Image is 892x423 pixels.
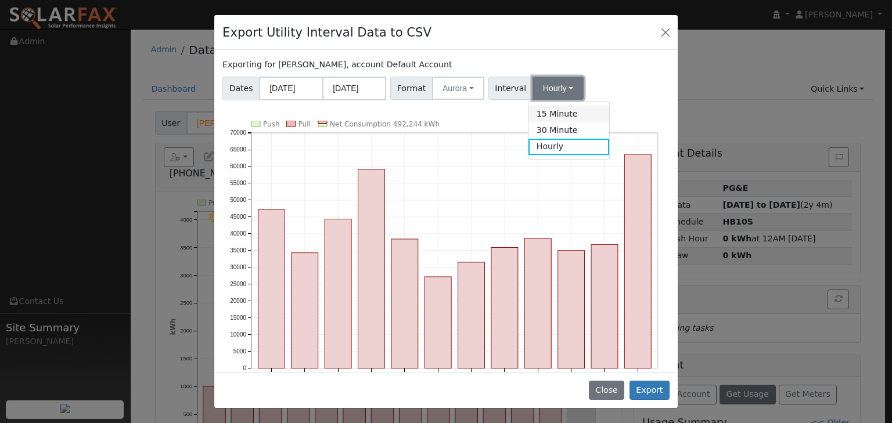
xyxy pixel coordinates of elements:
[558,251,585,368] rect: onclick=""
[230,214,246,220] text: 45000
[591,244,618,368] rect: onclick=""
[458,262,485,368] rect: onclick=""
[630,381,670,400] button: Export
[230,314,246,321] text: 15000
[230,146,246,153] text: 65000
[528,122,609,138] a: 30 Minute
[391,239,418,368] rect: onclick=""
[625,154,652,368] rect: onclick=""
[230,197,246,203] text: 50000
[230,281,246,287] text: 25000
[358,169,385,368] rect: onclick=""
[298,120,311,128] text: Pull
[230,129,246,136] text: 70000
[263,120,280,128] text: Push
[258,209,285,368] rect: onclick=""
[425,277,451,368] rect: onclick=""
[222,77,260,100] span: Dates
[230,247,246,254] text: 35000
[230,180,246,186] text: 55000
[325,219,351,368] rect: onclick=""
[524,238,551,368] rect: onclick=""
[528,106,609,122] a: 15 Minute
[243,365,246,371] text: 0
[533,77,584,100] button: Hourly
[222,59,452,71] label: Exporting for [PERSON_NAME], account Default Account
[230,298,246,304] text: 20000
[488,77,533,100] span: Interval
[230,230,246,237] text: 40000
[390,77,433,100] span: Format
[589,381,624,400] button: Close
[292,252,318,368] rect: onclick=""
[230,264,246,270] text: 30000
[491,247,518,368] rect: onclick=""
[528,139,609,155] a: Hourly
[222,23,431,42] h4: Export Utility Interval Data to CSV
[330,120,440,128] text: Net Consumption 492,244 kWh
[233,348,247,355] text: 5000
[657,24,674,40] button: Close
[432,77,484,100] button: Aurora
[230,331,246,338] text: 10000
[230,163,246,169] text: 60000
